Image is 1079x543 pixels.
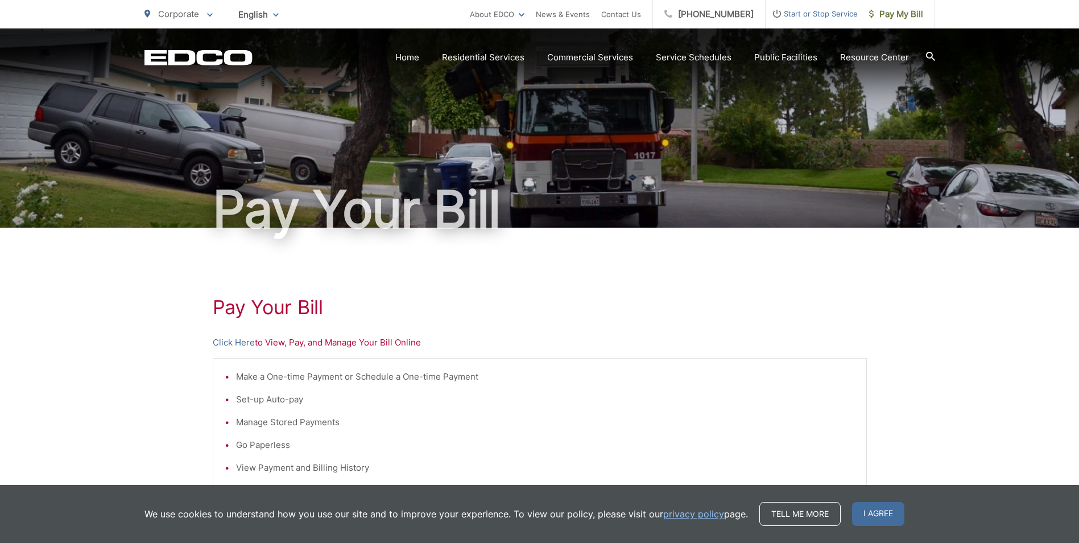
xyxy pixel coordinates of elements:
[536,7,590,21] a: News & Events
[213,336,255,349] a: Click Here
[663,507,724,521] a: privacy policy
[656,51,731,64] a: Service Schedules
[236,438,855,452] li: Go Paperless
[547,51,633,64] a: Commercial Services
[236,416,855,429] li: Manage Stored Payments
[236,393,855,406] li: Set-up Auto-pay
[601,7,641,21] a: Contact Us
[144,181,935,238] h1: Pay Your Bill
[754,51,817,64] a: Public Facilities
[158,9,199,19] span: Corporate
[236,461,855,475] li: View Payment and Billing History
[213,296,867,319] h1: Pay Your Bill
[442,51,524,64] a: Residential Services
[213,336,867,349] p: to View, Pay, and Manage Your Bill Online
[395,51,419,64] a: Home
[144,50,253,65] a: EDCD logo. Return to the homepage.
[236,370,855,384] li: Make a One-time Payment or Schedule a One-time Payment
[230,5,287,24] span: English
[759,502,841,526] a: Tell me more
[144,507,748,521] p: We use cookies to understand how you use our site and to improve your experience. To view our pol...
[840,51,909,64] a: Resource Center
[852,502,904,526] span: I agree
[869,7,923,21] span: Pay My Bill
[470,7,524,21] a: About EDCO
